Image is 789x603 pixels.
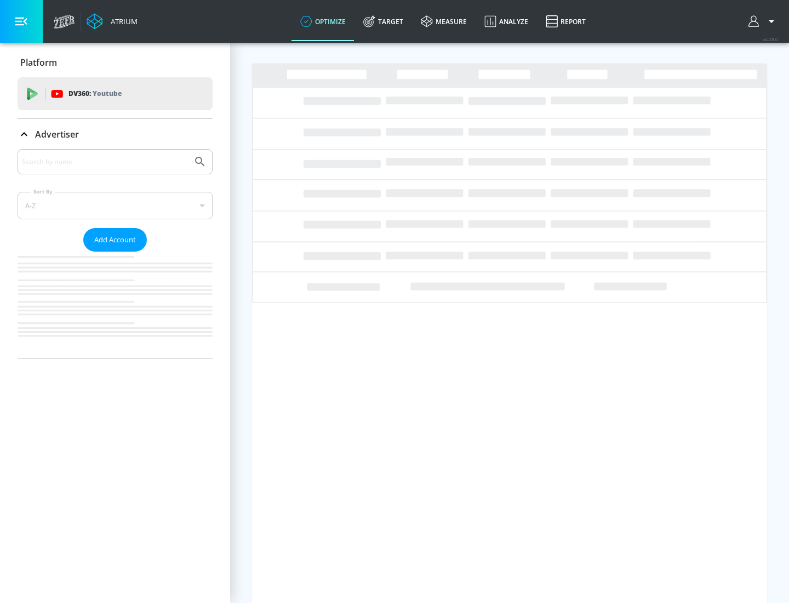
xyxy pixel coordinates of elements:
a: Atrium [87,13,138,30]
p: DV360: [68,88,122,100]
span: v 4.28.0 [763,36,778,42]
span: Add Account [94,234,136,246]
p: Platform [20,56,57,69]
a: Report [537,2,594,41]
div: Advertiser [18,149,213,358]
button: Add Account [83,228,147,252]
label: Sort By [31,188,55,195]
p: Advertiser [35,128,79,140]
p: Youtube [93,88,122,99]
a: optimize [291,2,355,41]
div: Atrium [106,16,138,26]
div: Advertiser [18,119,213,150]
a: measure [412,2,476,41]
nav: list of Advertiser [18,252,213,358]
a: Analyze [476,2,537,41]
div: A-Z [18,192,213,219]
div: Platform [18,47,213,78]
div: DV360: Youtube [18,77,213,110]
a: Target [355,2,412,41]
input: Search by name [22,155,188,169]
